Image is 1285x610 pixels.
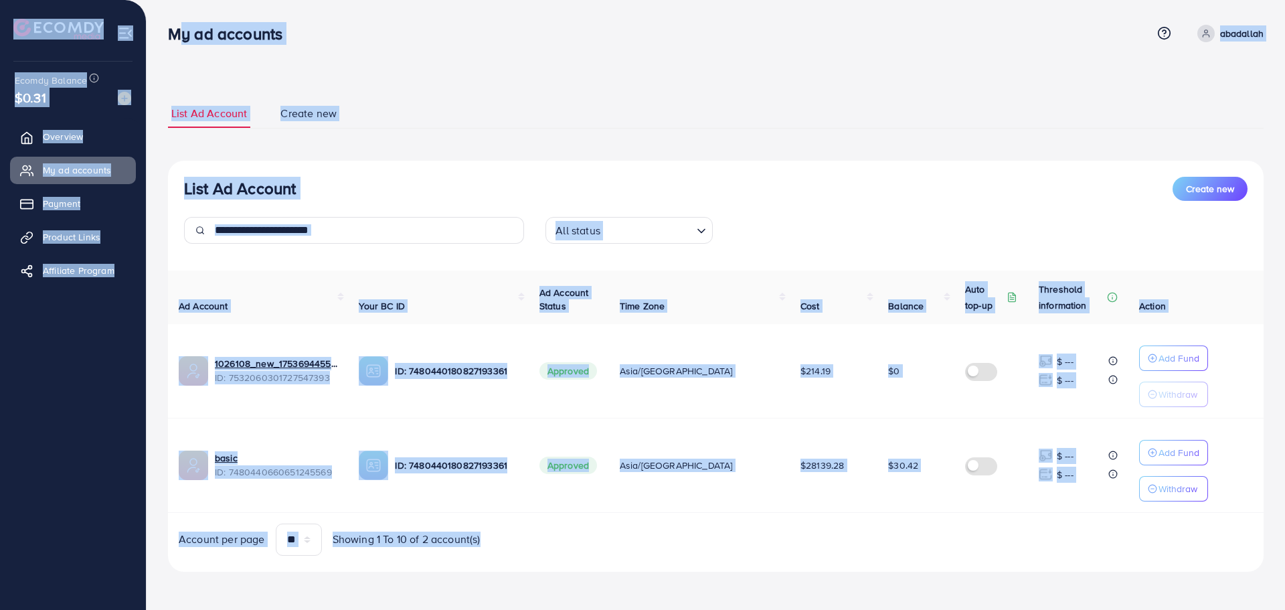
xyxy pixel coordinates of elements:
a: My ad accounts [10,157,136,183]
button: Add Fund [1139,346,1208,371]
p: $ --- [1057,354,1074,370]
span: Ad Account Status [539,286,589,313]
span: Overview [43,130,83,143]
iframe: Chat [1228,550,1275,600]
img: top-up amount [1039,373,1053,387]
span: $214.19 [800,364,831,378]
span: My ad accounts [43,163,111,177]
span: Time Zone [620,299,665,313]
span: Create new [280,106,337,121]
img: ic-ba-acc.ded83a64.svg [359,451,388,480]
span: Action [1139,299,1166,313]
a: basic [215,451,238,465]
span: Ad Account [179,299,228,313]
span: Showing 1 To 10 of 2 account(s) [333,532,481,547]
span: $28139.28 [800,459,844,472]
span: Payment [43,197,80,210]
span: Account per page [179,532,265,547]
p: ID: 7480440180827193361 [395,457,517,473]
a: Payment [10,190,136,217]
button: Withdraw [1139,476,1208,502]
span: Asia/[GEOGRAPHIC_DATA] [620,459,733,472]
span: $30.42 [888,459,918,472]
img: ic-ads-acc.e4c84228.svg [179,451,208,480]
img: ic-ads-acc.e4c84228.svg [179,356,208,386]
span: List Ad Account [171,106,247,121]
span: ID: 7532060301727547393 [215,371,337,384]
span: Approved [539,457,597,474]
span: Approved [539,362,597,380]
p: $ --- [1057,372,1074,388]
img: top-up amount [1039,467,1053,481]
div: Search for option [545,217,713,244]
div: <span class='underline'> basic</span></br>7480440660651245569 [215,451,337,479]
span: Affiliate Program [43,264,114,277]
h3: List Ad Account [184,179,296,198]
span: Ecomdy Balance [15,74,87,87]
div: <span class='underline'>1026108_new_1753694455989</span></br>7532060301727547393 [215,357,337,384]
a: 1026108_new_1753694455989 [215,357,337,370]
span: All status [553,221,603,240]
img: top-up amount [1039,449,1053,463]
input: Search for option [604,218,691,240]
p: Withdraw [1159,386,1197,402]
img: top-up amount [1039,354,1053,368]
span: Balance [888,299,924,313]
p: abadallah [1220,25,1264,42]
span: Create new [1186,182,1234,196]
span: Cost [800,299,820,313]
p: Threshold information [1039,281,1104,313]
span: $0.31 [15,88,46,107]
button: Withdraw [1139,382,1208,407]
span: Asia/[GEOGRAPHIC_DATA] [620,364,733,378]
button: Add Fund [1139,440,1208,465]
a: Product Links [10,224,136,250]
button: Create new [1173,177,1248,201]
span: Your BC ID [359,299,405,313]
h3: My ad accounts [168,24,293,44]
p: Withdraw [1159,481,1197,497]
p: $ --- [1057,467,1074,483]
a: Overview [10,123,136,150]
img: logo [13,19,104,40]
p: $ --- [1057,448,1074,464]
img: image [118,92,131,105]
p: Add Fund [1159,350,1199,366]
p: ID: 7480440180827193361 [395,363,517,379]
span: $0 [888,364,899,378]
a: Affiliate Program [10,257,136,284]
span: ID: 7480440660651245569 [215,465,337,479]
p: Auto top-up [965,281,1004,313]
img: menu [118,25,133,41]
span: Product Links [43,230,100,244]
a: abadallah [1192,25,1264,42]
p: Add Fund [1159,445,1199,461]
img: ic-ba-acc.ded83a64.svg [359,356,388,386]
